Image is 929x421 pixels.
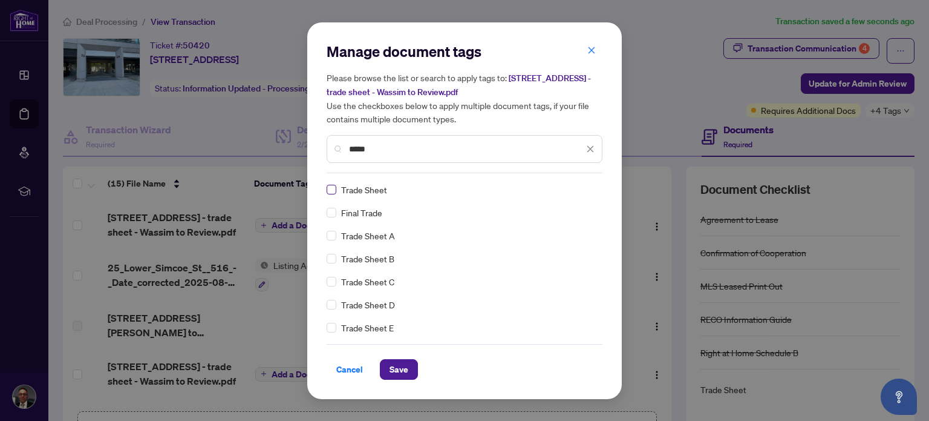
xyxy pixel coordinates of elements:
[881,379,917,415] button: Open asap
[327,42,602,61] h2: Manage document tags
[380,359,418,380] button: Save
[327,71,602,125] h5: Please browse the list or search to apply tags to: Use the checkboxes below to apply multiple doc...
[341,298,395,311] span: Trade Sheet D
[341,275,394,288] span: Trade Sheet C
[341,183,387,196] span: Trade Sheet
[587,46,596,55] span: close
[327,73,591,98] span: [STREET_ADDRESS] - trade sheet - Wassim to Review.pdf
[341,252,394,265] span: Trade Sheet B
[390,360,408,379] span: Save
[341,321,394,334] span: Trade Sheet E
[327,359,373,380] button: Cancel
[341,229,395,242] span: Trade Sheet A
[586,145,595,153] span: close
[336,360,363,379] span: Cancel
[341,206,382,219] span: Final Trade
